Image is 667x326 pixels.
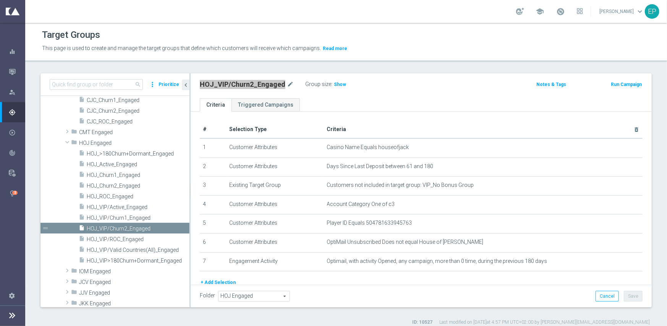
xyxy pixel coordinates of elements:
button: gps_fixed Plan [8,109,25,115]
i: insert_drive_file [79,107,85,116]
i: mode_edit [287,80,294,89]
i: insert_drive_file [79,96,85,105]
i: insert_drive_file [79,182,85,191]
td: Customer Attributes [227,138,324,157]
td: 6 [200,233,227,252]
span: Criteria [327,126,346,132]
th: # [200,121,227,138]
span: Show [334,82,346,87]
i: folder [71,128,77,137]
span: This page is used to create and manage the target groups that define which customers will receive... [42,45,321,51]
th: Selection Type [227,121,324,138]
div: Data Studio [8,170,25,176]
button: Save [624,291,643,302]
h1: Target Groups [42,29,100,41]
i: gps_fixed [9,109,16,116]
i: folder [71,289,77,298]
span: HOJ_ROC_Engaged [87,193,189,200]
td: 4 [200,195,227,214]
div: Optibot [9,183,25,203]
td: Engagement Activity [227,252,324,271]
button: lightbulb Optibot 5 [8,190,25,196]
td: Customer Attributes [227,214,324,234]
div: Plan [9,109,25,116]
button: play_circle_outline Execute [8,130,25,136]
label: Folder [200,292,215,299]
i: insert_drive_file [79,118,85,127]
td: 5 [200,214,227,234]
button: Prioritize [157,79,180,90]
td: 1 [200,138,227,157]
a: [PERSON_NAME]keyboard_arrow_down [599,6,645,17]
i: insert_drive_file [79,246,85,255]
span: HOJ_VIP/Churn1_Engaged [87,215,189,221]
button: Mission Control [8,69,25,75]
div: Data Studio [9,170,25,177]
div: person_search Explore [8,89,25,95]
i: settings [8,292,15,299]
span: CJC_ROC_Engaged [87,118,189,125]
span: Optimail, with activity Opened, any campaign, more than 0 time, during the previous 180 days [327,258,547,264]
span: IOM Engaged [79,268,189,275]
input: Quick find group or folder [50,79,143,90]
button: + Add Selection [200,278,236,287]
i: play_circle_outline [9,129,16,136]
div: Execute [9,129,25,136]
td: Existing Target Group [227,177,324,196]
span: JKK Engaged [79,300,189,307]
span: CMT Engaged [79,129,189,136]
button: equalizer Dashboard [8,49,25,55]
div: EP [645,4,659,19]
label: Group size [305,81,331,88]
span: HOJ_Active_Engaged [87,161,189,168]
span: HOJ_VIP/Active_Engaged [87,204,189,211]
span: CJC_Churn1_Engaged [87,97,189,104]
i: lightbulb [9,190,16,197]
button: Cancel [596,291,619,302]
i: folder [71,300,77,308]
span: JJV Engaged [79,290,189,296]
span: HOJ Engaged [79,140,189,146]
button: Run Campaign [610,80,643,89]
button: Read more [322,44,348,53]
span: HOJ_Churn2_Engaged [87,183,189,189]
i: insert_drive_file [79,257,85,266]
button: chevron_left [182,79,189,90]
span: HOJ_VIP/Valid Countries(All)_Engaged [87,247,189,253]
i: equalizer [9,48,16,55]
span: Player ID Equals 504781633945763 [327,220,412,226]
button: Notes & Tags [536,80,567,89]
h2: HOJ_VIP/Churn2_Engaged [200,80,285,89]
span: JCV Engaged [79,279,189,285]
span: CJC_Churn2_Engaged [87,108,189,114]
i: folder [71,268,77,276]
td: Customer Attributes [227,233,324,252]
div: Mission Control [9,62,25,82]
i: chevron_left [182,81,189,89]
span: HOJ_Churn1_Engaged [87,172,189,178]
label: : [331,81,332,88]
i: insert_drive_file [79,150,85,159]
i: more_vert [149,79,156,90]
td: 7 [200,252,227,271]
td: Customer Attributes [227,157,324,177]
i: folder [71,139,77,148]
td: 3 [200,177,227,196]
label: ID: 10527 [412,319,432,326]
span: search [135,81,141,88]
div: Analyze [9,149,25,156]
i: insert_drive_file [79,193,85,201]
div: 5 [12,191,18,195]
button: track_changes Analyze [8,150,25,156]
div: Explore [9,89,25,96]
td: 2 [200,157,227,177]
td: Customer Attributes [227,195,324,214]
span: OptiMail Unsubscribed Does not equal House of [PERSON_NAME] [327,239,484,245]
i: delete_forever [633,127,639,133]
